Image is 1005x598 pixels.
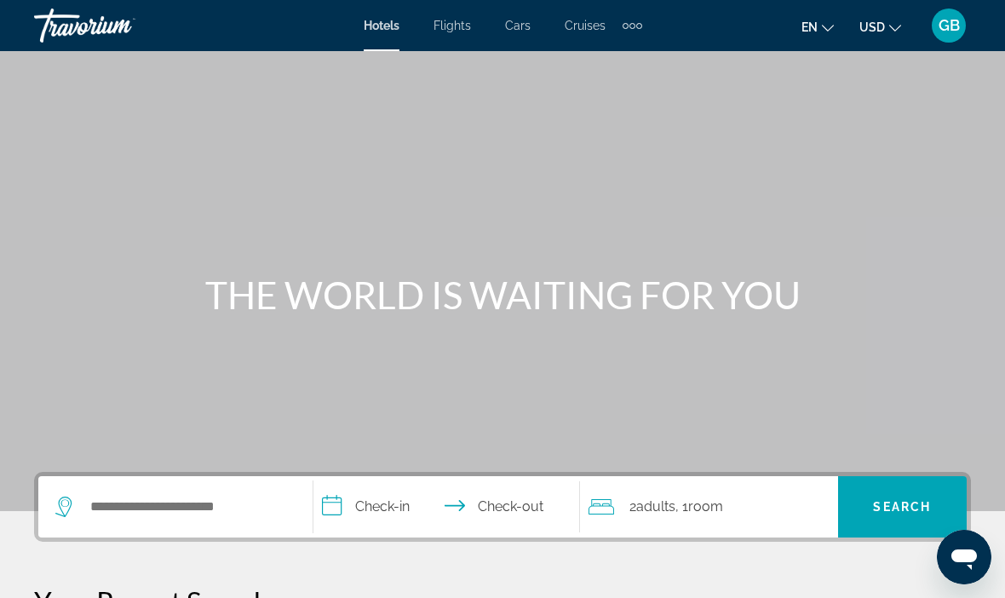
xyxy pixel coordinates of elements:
h1: THE WORLD IS WAITING FOR YOU [183,273,822,317]
a: Flights [434,19,471,32]
iframe: Button to launch messaging window [937,530,991,584]
span: USD [859,20,885,34]
div: Search widget [38,476,967,538]
button: Search [838,476,967,538]
a: Hotels [364,19,399,32]
a: Cars [505,19,531,32]
button: User Menu [927,8,971,43]
span: en [801,20,818,34]
button: Extra navigation items [623,12,642,39]
input: Search hotel destination [89,494,287,520]
span: Room [688,498,723,515]
span: GB [939,17,960,34]
span: 2 [629,495,675,519]
span: Search [873,500,931,514]
span: , 1 [675,495,723,519]
span: Adults [636,498,675,515]
button: Change currency [859,14,901,39]
button: Travelers: 2 adults, 0 children [580,476,838,538]
a: Cruises [565,19,606,32]
button: Select check in and out date [313,476,580,538]
button: Change language [801,14,834,39]
a: Travorium [34,3,204,48]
